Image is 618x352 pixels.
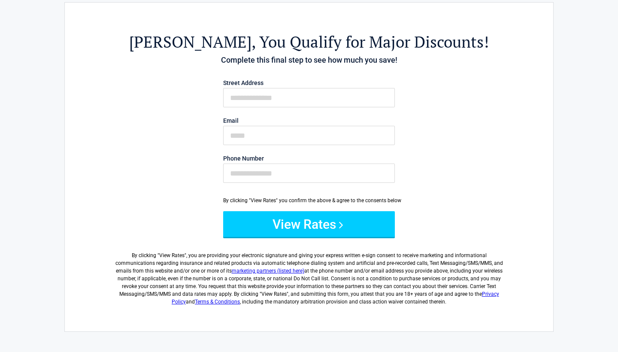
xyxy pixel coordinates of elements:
a: marketing partners (listed here) [232,268,304,274]
label: Street Address [223,80,395,86]
h2: , You Qualify for Major Discounts! [112,31,506,52]
label: Email [223,118,395,124]
span: View Rates [159,252,185,258]
label: By clicking " ", you are providing your electronic signature and giving your express written e-si... [112,245,506,306]
span: [PERSON_NAME] [129,31,251,52]
button: View Rates [223,211,395,237]
label: Phone Number [223,155,395,161]
h4: Complete this final step to see how much you save! [112,55,506,66]
a: Terms & Conditions [195,299,240,305]
div: By clicking "View Rates" you confirm the above & agree to the consents below [223,197,395,204]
